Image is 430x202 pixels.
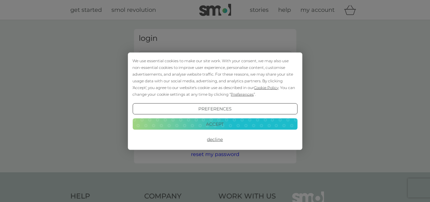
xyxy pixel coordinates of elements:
button: Accept [132,118,297,130]
button: Decline [132,134,297,145]
span: Cookie Policy [254,85,278,90]
span: Preferences [231,92,254,96]
div: We use essential cookies to make our site work. With your consent, we may also use non-essential ... [132,57,297,97]
button: Preferences [132,103,297,115]
div: Cookie Consent Prompt [128,52,302,150]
